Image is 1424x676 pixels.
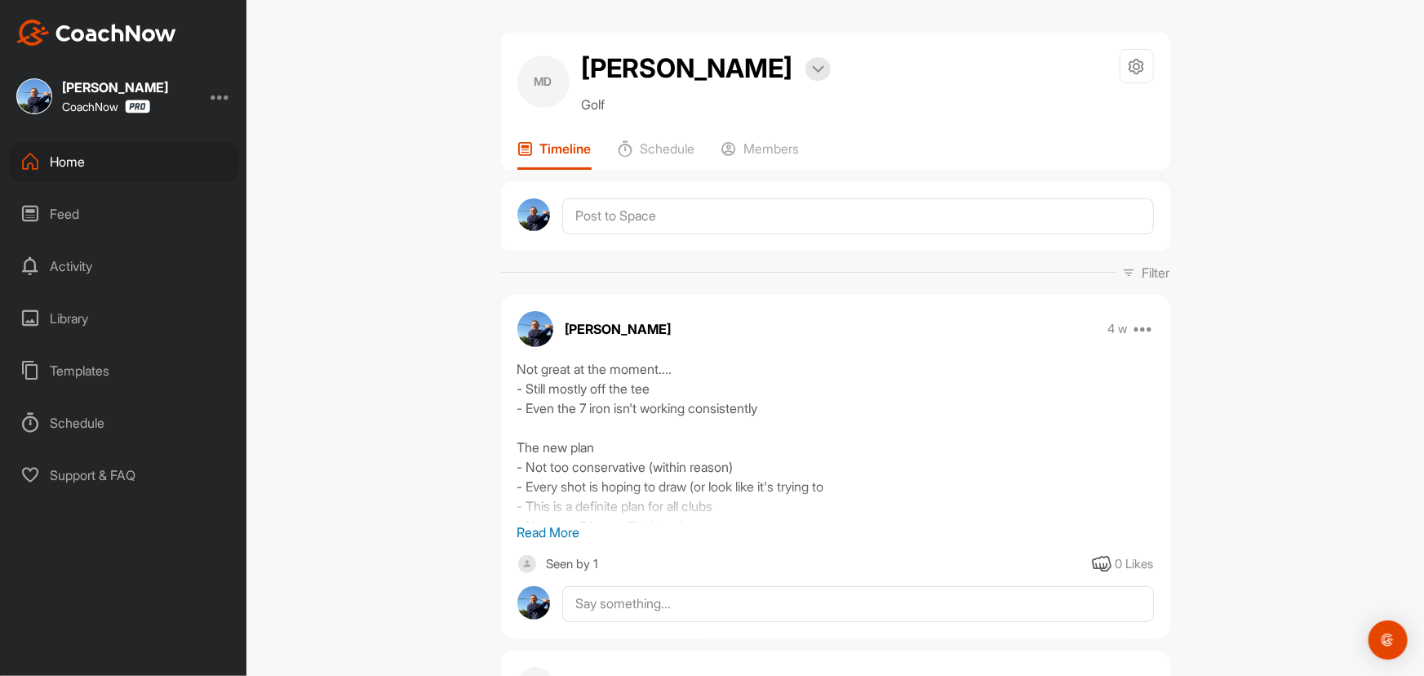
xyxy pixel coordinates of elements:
[641,140,695,157] p: Schedule
[517,198,551,232] img: avatar
[9,298,239,339] div: Library
[1369,620,1408,660] div: Open Intercom Messenger
[26,42,39,56] img: website_grey.svg
[42,42,180,56] div: Domain: [DOMAIN_NAME]
[180,96,275,107] div: Keywords by Traffic
[812,65,824,73] img: arrow-down
[9,402,239,443] div: Schedule
[125,100,150,113] img: CoachNow Pro
[44,95,57,108] img: tab_domain_overview_orange.svg
[62,81,168,94] div: [PERSON_NAME]
[744,140,800,157] p: Members
[540,140,592,157] p: Timeline
[517,586,551,620] img: avatar
[16,20,176,46] img: CoachNow
[62,100,150,113] div: CoachNow
[16,78,52,114] img: square_1a5ff3ab5d7e60791101f4fd99407d7a.jpg
[566,319,672,339] p: [PERSON_NAME]
[517,311,553,347] img: avatar
[582,95,831,114] p: Golf
[26,26,39,39] img: logo_orange.svg
[9,246,239,287] div: Activity
[162,95,175,108] img: tab_keywords_by_traffic_grey.svg
[62,96,146,107] div: Domain Overview
[1142,263,1170,282] p: Filter
[9,141,239,182] div: Home
[9,455,239,496] div: Support & FAQ
[1107,321,1128,337] p: 4 w
[517,359,1154,523] div: Not great at the moment.... - Still mostly off the tee - Even the 7 iron isn't working consistent...
[9,350,239,391] div: Templates
[582,49,793,88] h2: [PERSON_NAME]
[546,554,598,575] div: Seen by 1
[1116,555,1154,574] div: 0 Likes
[517,56,570,108] div: MD
[46,26,80,39] div: v 4.0.25
[517,554,538,575] img: square_default-ef6cabf814de5a2bf16c804365e32c732080f9872bdf737d349900a9daf73cf9.png
[517,523,1154,542] p: Read More
[9,193,239,234] div: Feed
